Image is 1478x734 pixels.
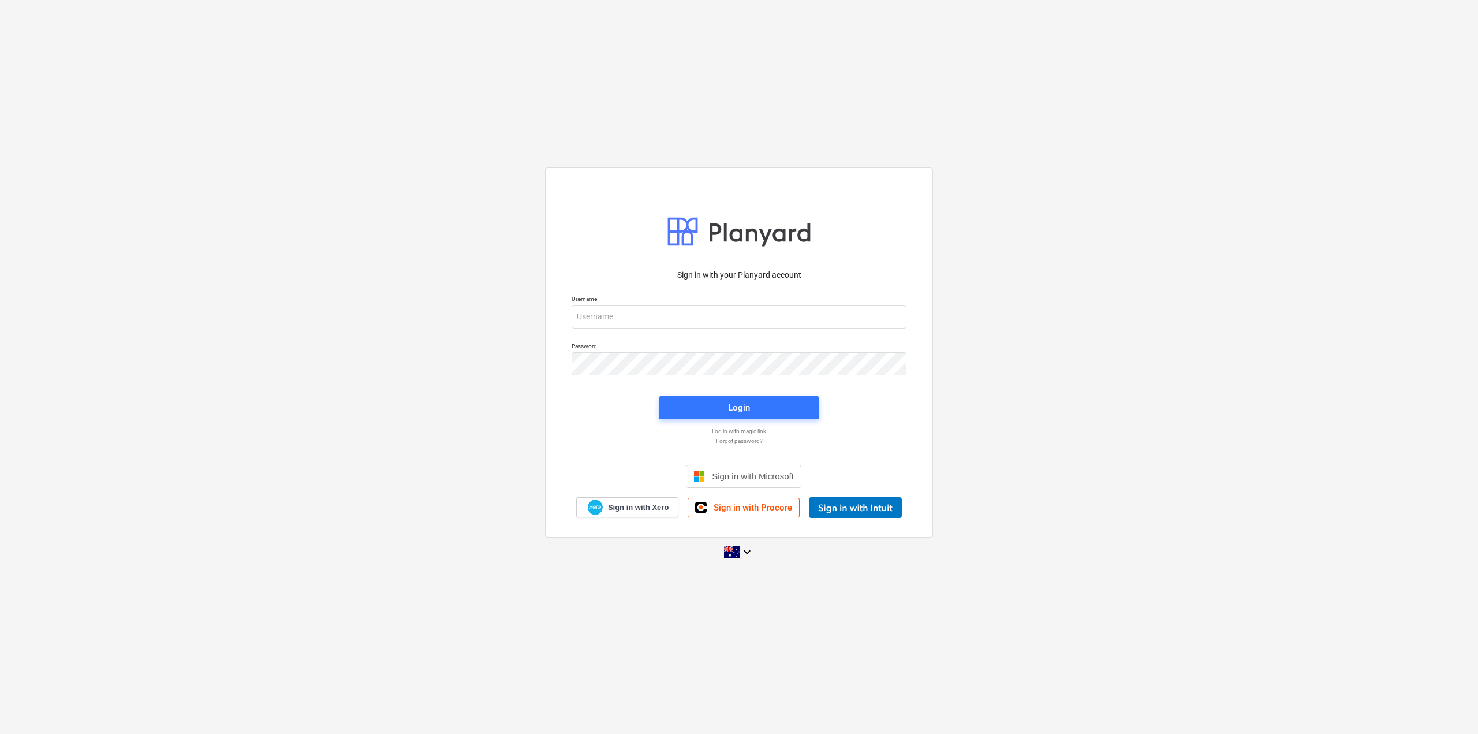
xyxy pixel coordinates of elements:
div: Login [728,400,750,415]
a: Log in with magic link [566,427,912,435]
i: keyboard_arrow_down [740,545,754,559]
p: Password [572,342,906,352]
span: Sign in with Xero [608,502,669,513]
span: Sign in with Microsoft [712,471,794,481]
img: Xero logo [588,500,603,515]
button: Login [659,396,819,419]
p: Username [572,295,906,305]
input: Username [572,305,906,329]
a: Sign in with Procore [688,498,800,517]
span: Sign in with Procore [714,502,792,513]
img: Microsoft logo [693,471,705,482]
p: Sign in with your Planyard account [572,269,906,281]
a: Sign in with Xero [576,497,679,517]
a: Forgot password? [566,437,912,445]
